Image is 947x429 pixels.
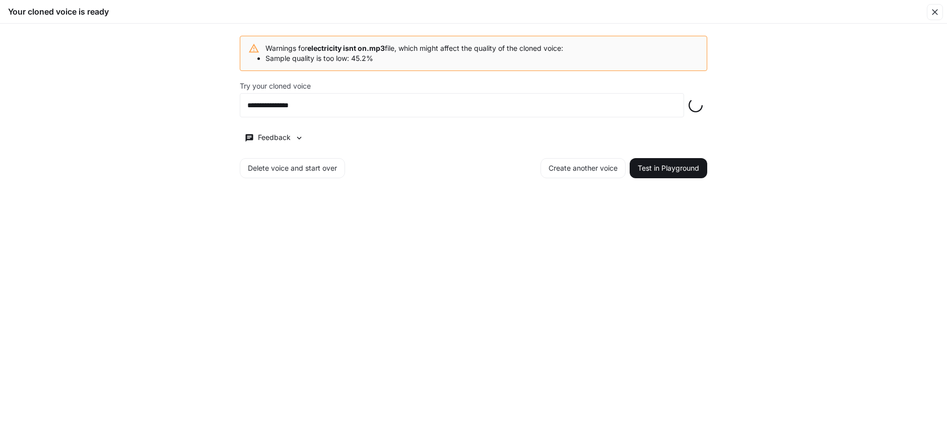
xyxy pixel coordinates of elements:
[265,39,563,67] div: Warnings for file, which might affect the quality of the cloned voice:
[630,158,707,178] button: Test in Playground
[307,44,385,52] b: electricity isnt on.mp3
[240,158,345,178] button: Delete voice and start over
[8,6,109,17] h5: Your cloned voice is ready
[240,83,311,90] p: Try your cloned voice
[540,158,626,178] button: Create another voice
[240,129,308,146] button: Feedback
[265,53,563,63] li: Sample quality is too low: 45.2%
